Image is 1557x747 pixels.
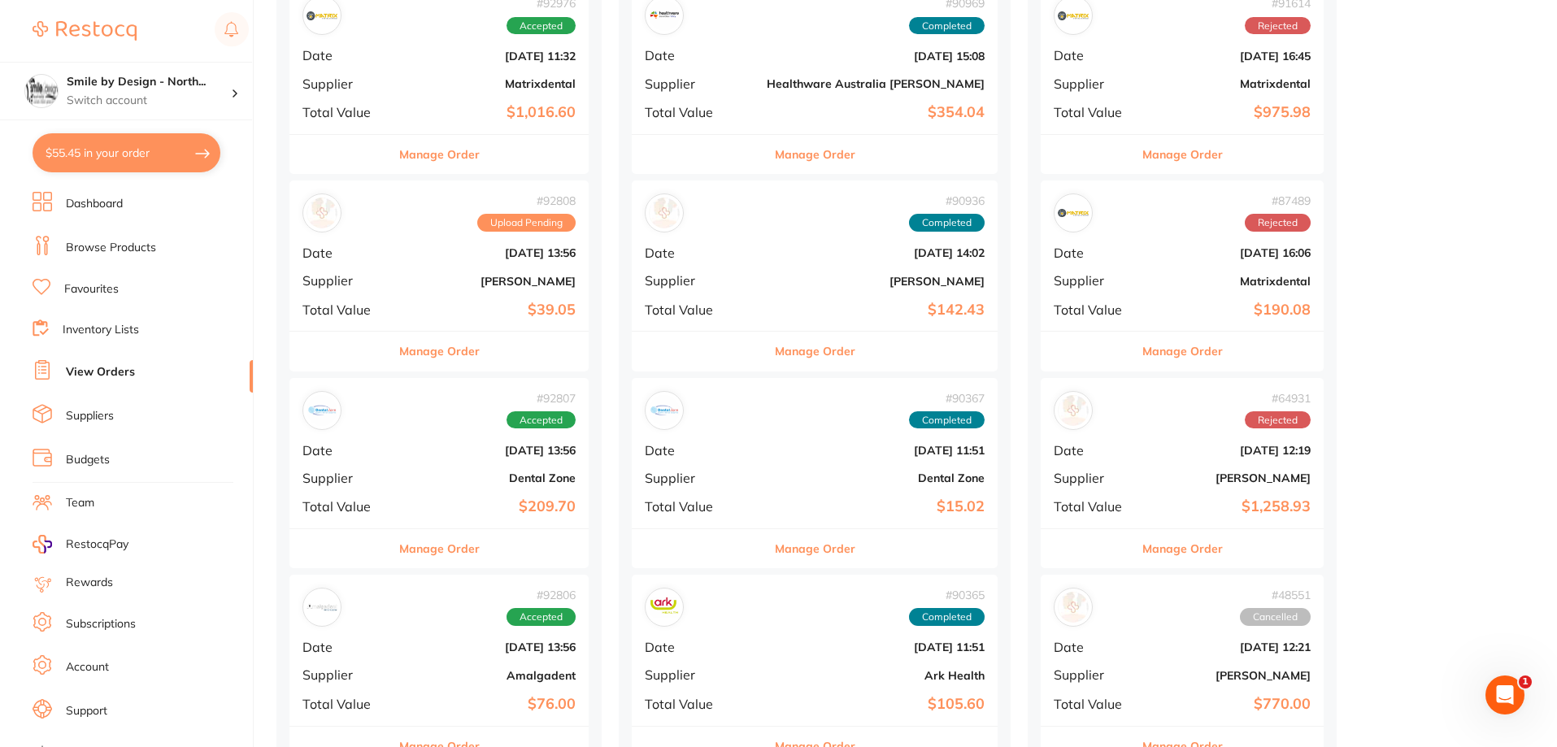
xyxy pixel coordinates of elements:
[1148,471,1311,484] b: [PERSON_NAME]
[289,378,589,569] div: Dental Zone#92807AcceptedDate[DATE] 13:56SupplierDental ZoneTotal Value$209.70Manage Order
[645,471,754,485] span: Supplier
[645,667,754,682] span: Supplier
[66,495,94,511] a: Team
[402,275,576,288] b: [PERSON_NAME]
[645,302,754,317] span: Total Value
[1054,640,1135,654] span: Date
[1240,588,1311,602] span: # 48551
[645,443,754,458] span: Date
[1245,194,1311,207] span: # 87489
[402,696,576,713] b: $76.00
[477,214,576,232] span: Upload Pending
[649,198,680,228] img: Adam Dental
[1142,529,1223,568] button: Manage Order
[25,75,58,107] img: Smile by Design - North Sydney
[767,471,985,484] b: Dental Zone
[507,17,576,35] span: Accepted
[767,444,985,457] b: [DATE] 11:51
[302,471,389,485] span: Supplier
[66,703,107,719] a: Support
[909,588,985,602] span: # 90365
[1148,498,1311,515] b: $1,258.93
[302,640,389,654] span: Date
[402,302,576,319] b: $39.05
[1058,592,1089,623] img: Henry Schein Halas
[402,641,576,654] b: [DATE] 13:56
[33,133,220,172] button: $55.45 in your order
[66,575,113,591] a: Rewards
[1245,17,1311,35] span: Rejected
[1519,675,1532,688] span: 1
[402,498,576,515] b: $209.70
[767,498,985,515] b: $15.02
[1245,411,1311,429] span: Rejected
[63,322,139,338] a: Inventory Lists
[507,392,576,405] span: # 92807
[1148,104,1311,121] b: $975.98
[66,240,156,256] a: Browse Products
[649,395,680,426] img: Dental Zone
[507,588,576,602] span: # 92806
[645,76,754,91] span: Supplier
[64,281,119,297] a: Favourites
[302,245,389,260] span: Date
[302,443,389,458] span: Date
[767,275,985,288] b: [PERSON_NAME]
[775,332,855,371] button: Manage Order
[1142,135,1223,174] button: Manage Order
[302,76,389,91] span: Supplier
[909,17,985,35] span: Completed
[775,529,855,568] button: Manage Order
[33,12,137,50] a: Restocq Logo
[1054,499,1135,514] span: Total Value
[645,499,754,514] span: Total Value
[402,50,576,63] b: [DATE] 11:32
[775,135,855,174] button: Manage Order
[1148,444,1311,457] b: [DATE] 12:19
[1054,76,1135,91] span: Supplier
[66,408,114,424] a: Suppliers
[909,214,985,232] span: Completed
[909,608,985,626] span: Completed
[66,536,128,553] span: RestocqPay
[1054,245,1135,260] span: Date
[66,196,123,212] a: Dashboard
[307,198,337,228] img: Adam Dental
[1054,302,1135,317] span: Total Value
[33,535,128,554] a: RestocqPay
[1054,471,1135,485] span: Supplier
[909,392,985,405] span: # 90367
[1148,696,1311,713] b: $770.00
[1148,641,1311,654] b: [DATE] 12:21
[67,74,231,90] h4: Smile by Design - North Sydney
[402,669,576,682] b: Amalgadent
[1054,667,1135,682] span: Supplier
[909,411,985,429] span: Completed
[402,246,576,259] b: [DATE] 13:56
[1054,443,1135,458] span: Date
[1485,675,1524,714] iframe: Intercom live chat
[909,194,985,207] span: # 90936
[302,273,389,288] span: Supplier
[302,302,389,317] span: Total Value
[767,669,985,682] b: Ark Health
[399,135,480,174] button: Manage Order
[1148,669,1311,682] b: [PERSON_NAME]
[645,640,754,654] span: Date
[307,592,337,623] img: Amalgadent
[1245,214,1311,232] span: Rejected
[399,332,480,371] button: Manage Order
[645,697,754,711] span: Total Value
[767,641,985,654] b: [DATE] 11:51
[1058,395,1089,426] img: Henry Schein Halas
[767,696,985,713] b: $105.60
[1148,77,1311,90] b: Matrixdental
[402,104,576,121] b: $1,016.60
[645,48,754,63] span: Date
[507,411,576,429] span: Accepted
[289,180,589,371] div: Adam Dental#92808Upload PendingDate[DATE] 13:56Supplier[PERSON_NAME]Total Value$39.05Manage Order
[307,395,337,426] img: Dental Zone
[66,616,136,632] a: Subscriptions
[767,50,985,63] b: [DATE] 15:08
[649,592,680,623] img: Ark Health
